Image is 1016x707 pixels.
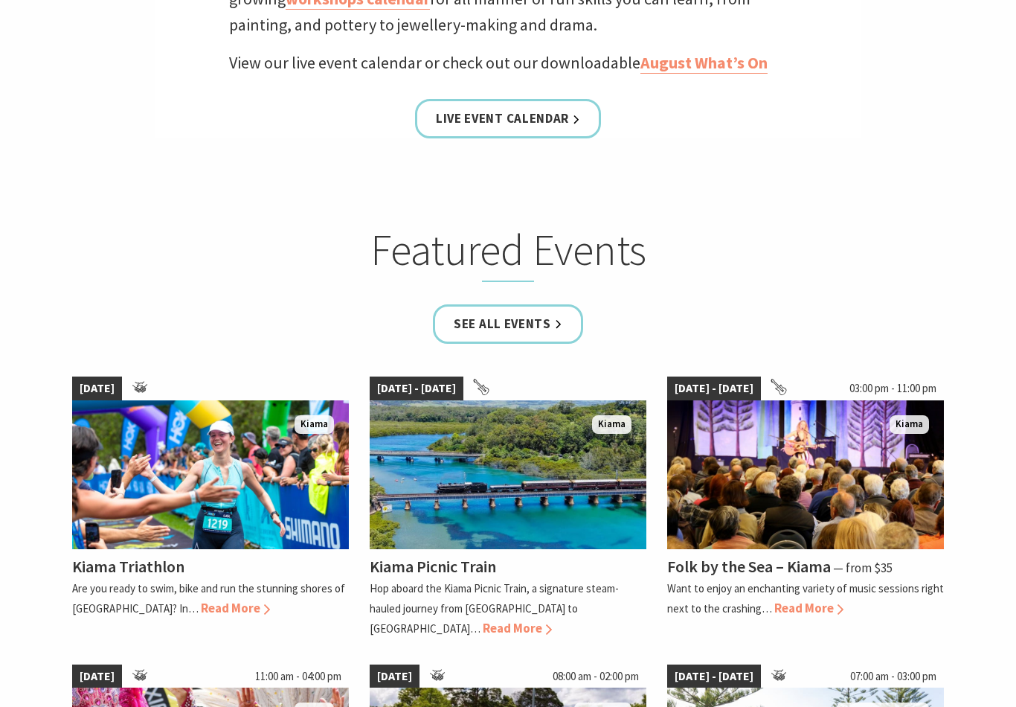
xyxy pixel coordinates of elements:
p: Are you ready to swim, bike and run the stunning shores of [GEOGRAPHIC_DATA]? In… [72,581,345,615]
span: [DATE] [72,665,122,688]
a: Live Event Calendar [415,99,601,138]
span: 08:00 am - 02:00 pm [545,665,646,688]
h4: Kiama Picnic Train [370,556,496,577]
span: [DATE] - [DATE] [667,377,761,400]
a: [DATE] - [DATE] 03:00 pm - 11:00 pm Folk by the Sea - Showground Pavilion Kiama Folk by the Sea –... [667,377,944,639]
span: Read More [774,600,843,616]
span: 07:00 am - 03:00 pm [843,665,944,688]
span: Kiama [890,415,929,434]
p: Hop aboard the Kiama Picnic Train, a signature steam-hauled journey from [GEOGRAPHIC_DATA] to [GE... [370,581,619,636]
p: View our live event calendar or check out our downloadable [229,50,787,76]
span: [DATE] - [DATE] [667,665,761,688]
span: [DATE] - [DATE] [370,377,463,400]
h4: Folk by the Sea – Kiama [667,556,831,577]
img: Kiama Picnic Train [370,400,646,549]
a: [DATE] - [DATE] Kiama Picnic Train Kiama Kiama Picnic Train Hop aboard the Kiama Picnic Train, a ... [370,377,646,639]
img: kiamatriathlon [72,400,349,549]
span: ⁠— from $35 [833,560,893,576]
img: Folk by the Sea - Showground Pavilion [667,400,944,549]
h2: Featured Events [216,224,800,282]
span: 03:00 pm - 11:00 pm [842,377,944,400]
a: See all Events [433,304,583,344]
span: 11:00 am - 04:00 pm [248,665,349,688]
a: [DATE] kiamatriathlon Kiama Kiama Triathlon Are you ready to swim, bike and run the stunning shor... [72,377,349,639]
h4: Kiama Triathlon [72,556,184,577]
span: Read More [201,600,270,616]
a: August What’s On [640,52,768,74]
span: Read More [483,620,552,636]
span: Kiama [295,415,334,434]
span: [DATE] [72,377,122,400]
p: Want to enjoy an enchanting variety of music sessions right next to the crashing… [667,581,944,615]
span: [DATE] [370,665,419,688]
span: Kiama [592,415,631,434]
